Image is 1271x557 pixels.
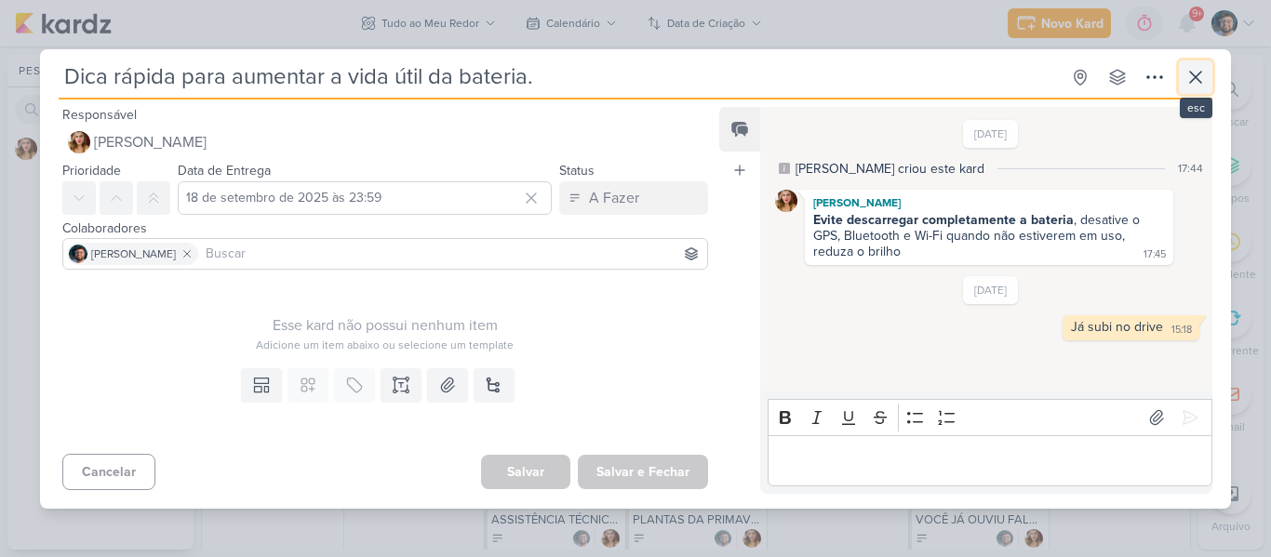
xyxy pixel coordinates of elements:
div: A Fazer [589,187,639,209]
label: Status [559,163,595,179]
div: 17:44 [1178,160,1203,177]
img: Thaís Leite [775,190,797,212]
input: Buscar [202,243,703,265]
label: Data de Entrega [178,163,271,179]
div: Editor toolbar [768,399,1212,435]
div: [PERSON_NAME] [809,193,1170,212]
div: Colaboradores [62,219,708,238]
button: A Fazer [559,181,708,215]
button: [PERSON_NAME] [62,126,708,159]
label: Responsável [62,107,137,123]
div: 15:18 [1171,323,1192,338]
div: 17:45 [1144,247,1166,262]
div: esc [1180,98,1212,118]
span: [PERSON_NAME] [91,245,176,262]
div: Adicione um item abaixo ou selecione um template [62,337,708,353]
div: [PERSON_NAME] criou este kard [796,159,984,179]
span: [PERSON_NAME] [94,131,207,153]
div: Editor editing area: main [768,435,1212,486]
strong: Evite descarregar completamente a bateria [813,212,1074,228]
button: Cancelar [62,454,155,490]
label: Prioridade [62,163,121,179]
img: Thaís Leite [68,131,90,153]
input: Select a date [178,181,552,215]
div: Esse kard não possui nenhum item [62,314,708,337]
div: , desative o GPS, Bluetooth e Wi-Fi quando não estiverem em uso, reduza o brilho [813,212,1144,259]
div: Já subi no drive [1071,319,1163,335]
input: Kard Sem Título [59,60,1060,94]
img: Eduardo Pinheiro [69,245,87,263]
